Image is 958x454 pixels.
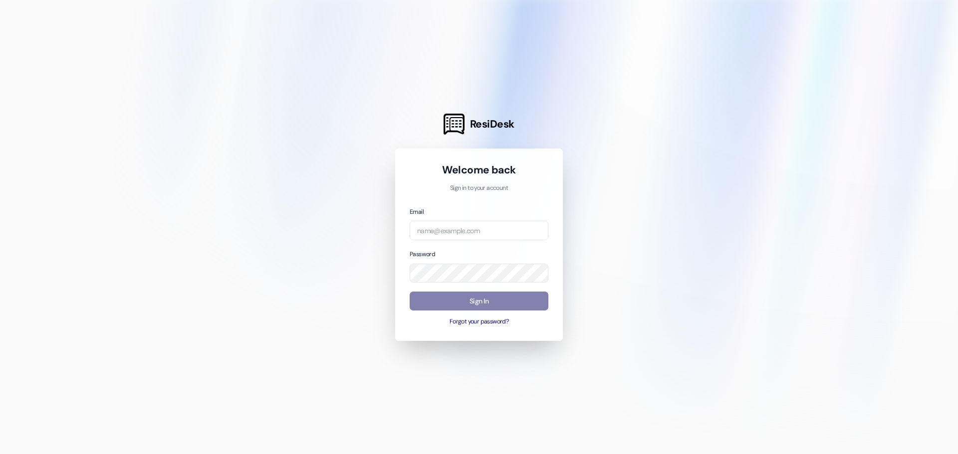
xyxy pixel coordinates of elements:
button: Forgot your password? [410,317,548,326]
button: Sign In [410,292,548,311]
img: ResiDesk Logo [444,114,465,135]
span: ResiDesk [470,117,514,131]
h1: Welcome back [410,163,548,177]
p: Sign in to your account [410,184,548,193]
input: name@example.com [410,221,548,240]
label: Email [410,208,424,216]
label: Password [410,250,435,258]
